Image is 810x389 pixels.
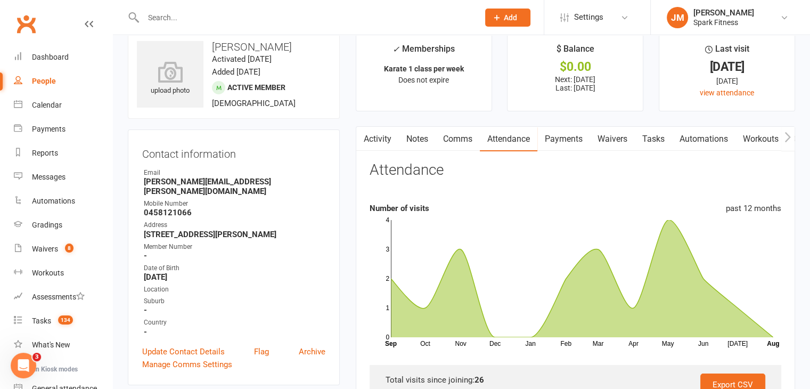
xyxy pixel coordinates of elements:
a: Notes [399,127,436,151]
div: Assessments [32,293,85,301]
div: [DATE] [669,75,785,87]
div: Automations [32,197,75,205]
strong: [STREET_ADDRESS][PERSON_NAME] [144,230,325,239]
a: Automations [14,189,112,213]
i: ✓ [392,44,399,54]
a: Payments [14,117,112,141]
input: Search... [140,10,471,25]
time: Added [DATE] [212,67,260,77]
div: Mobile Number [144,199,325,209]
div: Waivers [32,245,58,253]
span: 3 [32,353,41,361]
strong: - [144,327,325,337]
div: Gradings [32,221,62,229]
div: Calendar [32,101,62,109]
a: Calendar [14,93,112,117]
p: Next: [DATE] Last: [DATE] [517,75,633,92]
div: Reports [32,149,58,157]
a: Waivers 8 [14,237,112,261]
div: Spark Fitness [693,18,754,27]
div: Payments [32,125,66,133]
a: Activity [356,127,399,151]
a: Workouts [14,261,112,285]
div: Messages [32,173,66,181]
span: Add [504,13,517,22]
div: upload photo [137,61,203,96]
strong: [PERSON_NAME][EMAIL_ADDRESS][PERSON_NAME][DOMAIN_NAME] [144,177,325,196]
div: What's New [32,341,70,349]
div: Dashboard [32,53,69,61]
a: Update Contact Details [142,345,225,358]
div: Email [144,168,325,178]
a: Clubworx [13,11,39,37]
a: view attendance [700,88,754,97]
div: Suburb [144,296,325,306]
a: Archive [299,345,325,358]
div: Workouts [32,269,64,277]
a: Automations [672,127,735,151]
div: Total visits since joining: [386,374,765,386]
a: Attendance [480,127,537,151]
strong: Karate 1 class per week [384,64,464,73]
div: Address [144,220,325,230]
button: Add [485,9,530,27]
div: [DATE] [669,61,785,72]
div: $ Balance [557,42,594,61]
div: Date of Birth [144,263,325,273]
h3: Contact information [142,144,325,160]
div: past 12 months [726,202,781,215]
span: 8 [65,244,73,253]
div: Last visit [705,42,749,61]
a: Manage Comms Settings [142,358,232,371]
a: Messages [14,165,112,189]
a: People [14,69,112,93]
span: [DEMOGRAPHIC_DATA] [212,99,296,108]
div: Memberships [392,42,455,62]
strong: 26 [474,375,484,385]
strong: - [144,305,325,315]
a: Flag [254,345,269,358]
div: Location [144,285,325,295]
div: Tasks [32,317,51,325]
div: $0.00 [517,61,633,72]
a: Tasks 134 [14,309,112,333]
iframe: Intercom live chat [11,353,36,378]
div: [PERSON_NAME] [693,8,754,18]
span: Settings [574,5,603,29]
div: Member Number [144,242,325,252]
div: Country [144,318,325,328]
a: Payments [537,127,590,151]
strong: - [144,251,325,261]
strong: Number of visits [370,204,429,213]
a: Assessments [14,285,112,309]
h3: Attendance [370,162,444,179]
h3: [PERSON_NAME] [137,41,331,53]
span: 134 [58,315,73,325]
span: Does not expire [398,76,449,84]
strong: 0458121066 [144,208,325,217]
span: Active member [227,83,285,92]
a: Tasks [635,127,672,151]
a: What's New [14,333,112,357]
a: Reports [14,141,112,165]
a: Gradings [14,213,112,237]
time: Activated [DATE] [212,54,272,64]
div: JM [667,7,688,28]
a: Dashboard [14,45,112,69]
a: Workouts [735,127,786,151]
div: People [32,77,56,85]
a: Comms [436,127,480,151]
a: Waivers [590,127,635,151]
strong: [DATE] [144,272,325,282]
